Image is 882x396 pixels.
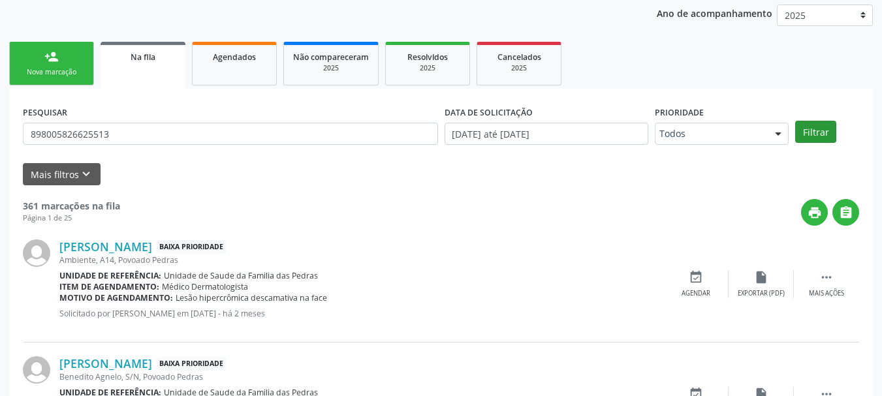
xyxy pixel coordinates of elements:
[79,167,93,181] i: keyboard_arrow_down
[157,357,226,371] span: Baixa Prioridade
[23,213,120,224] div: Página 1 de 25
[689,270,703,284] i: event_available
[59,356,152,371] a: [PERSON_NAME]
[407,52,448,63] span: Resolvidos
[19,67,84,77] div: Nova marcação
[59,239,152,254] a: [PERSON_NAME]
[795,121,836,143] button: Filtrar
[23,102,67,123] label: PESQUISAR
[682,289,710,298] div: Agendar
[659,127,762,140] span: Todos
[131,52,155,63] span: Na fila
[162,281,248,292] span: Médico Dermatologista
[445,123,649,145] input: Selecione um intervalo
[44,50,59,64] div: person_add
[59,270,161,281] b: Unidade de referência:
[59,292,173,303] b: Motivo de agendamento:
[157,240,226,254] span: Baixa Prioridade
[59,371,663,382] div: Benedito Agnelo, S/N, Povoado Pedras
[801,199,828,226] button: print
[497,52,541,63] span: Cancelados
[59,254,663,266] div: Ambiente, A14, Povoado Pedras
[819,270,834,284] i: 
[23,239,50,267] img: img
[23,123,438,145] input: Nome, CNS
[23,200,120,212] strong: 361 marcações na fila
[59,308,663,319] p: Solicitado por [PERSON_NAME] em [DATE] - há 2 meses
[754,270,768,284] i: insert_drive_file
[839,206,853,220] i: 
[486,63,552,73] div: 2025
[445,102,533,123] label: DATA DE SOLICITAÇÃO
[395,63,460,73] div: 2025
[293,63,369,73] div: 2025
[808,206,822,220] i: print
[832,199,859,226] button: 
[293,52,369,63] span: Não compareceram
[59,281,159,292] b: Item de agendamento:
[657,5,772,21] p: Ano de acompanhamento
[809,289,844,298] div: Mais ações
[176,292,327,303] span: Lesão hipercrômica descamativa na face
[23,163,101,186] button: Mais filtroskeyboard_arrow_down
[655,102,704,123] label: Prioridade
[738,289,785,298] div: Exportar (PDF)
[164,270,318,281] span: Unidade de Saude da Familia das Pedras
[213,52,256,63] span: Agendados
